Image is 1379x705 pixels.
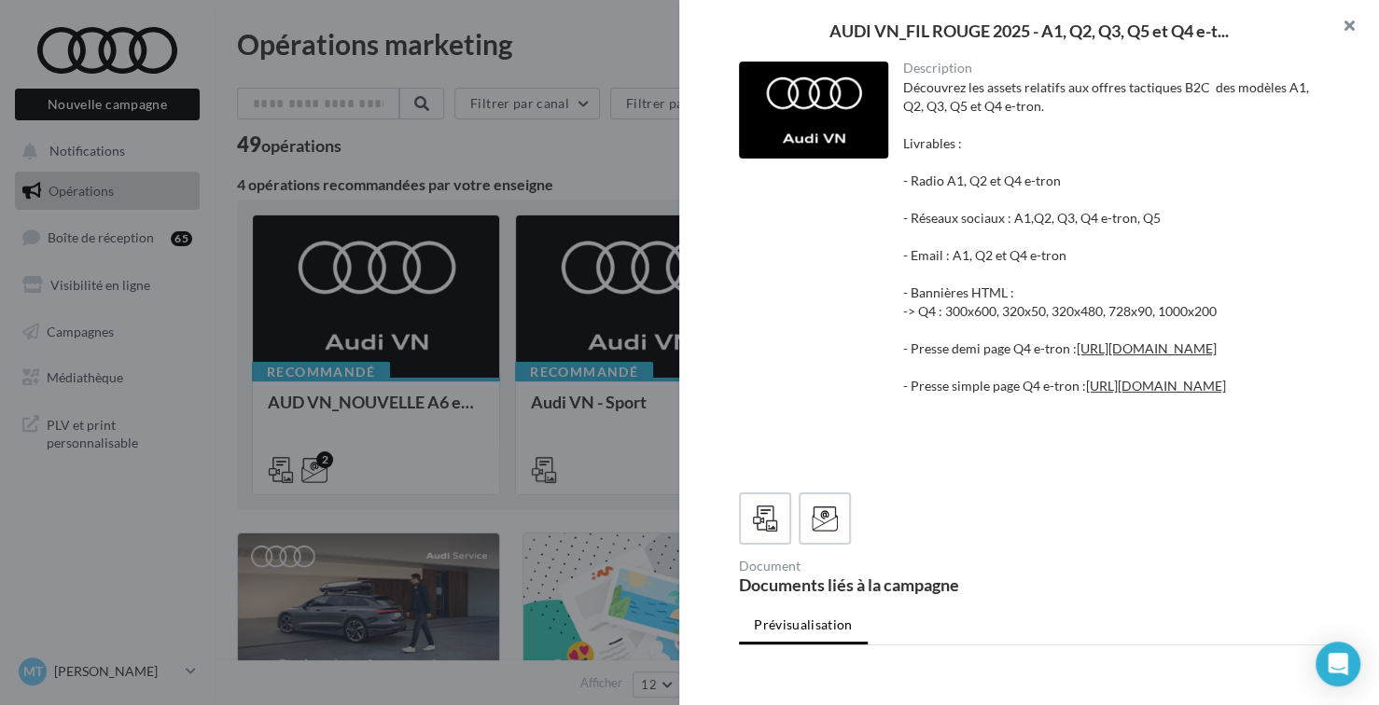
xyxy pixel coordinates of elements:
div: Découvrez les assets relatifs aux offres tactiques B2C des modèles A1, Q2, Q3, Q5 et Q4 e-tron. L... [903,78,1320,470]
a: [URL][DOMAIN_NAME] [1077,340,1217,356]
a: [URL][DOMAIN_NAME] [1086,378,1226,394]
div: Open Intercom Messenger [1316,642,1360,686]
div: Document [739,560,1029,573]
div: Documents liés à la campagne [739,576,1029,593]
span: AUDI VN_FIL ROUGE 2025 - A1, Q2, Q3, Q5 et Q4 e-t... [829,22,1229,39]
div: Description [903,62,1320,75]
